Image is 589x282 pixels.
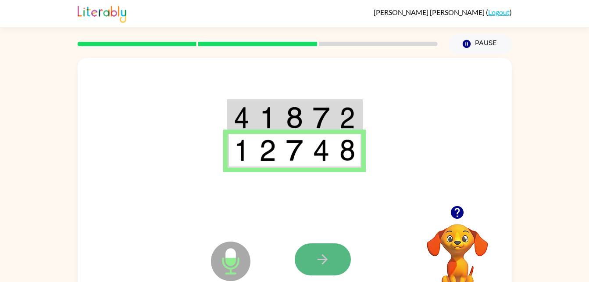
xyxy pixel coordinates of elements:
img: Literably [78,4,126,23]
img: 7 [313,107,329,129]
button: Pause [448,34,512,54]
img: 2 [339,107,355,129]
img: 1 [259,107,276,129]
img: 7 [286,139,303,161]
span: [PERSON_NAME] [PERSON_NAME] [374,8,486,16]
div: ( ) [374,8,512,16]
img: 4 [313,139,329,161]
img: 4 [234,107,250,129]
a: Logout [488,8,510,16]
img: 1 [234,139,250,161]
img: 8 [339,139,355,161]
img: 2 [259,139,276,161]
img: 8 [286,107,303,129]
